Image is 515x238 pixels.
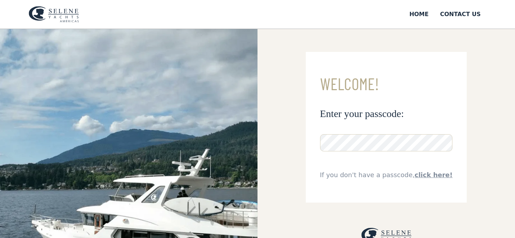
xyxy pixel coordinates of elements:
[409,10,429,19] div: Home
[320,170,453,180] div: If you don't have a passcode,
[415,171,452,179] a: click here!
[306,52,467,203] form: Email Form
[320,107,453,120] h3: Enter your passcode:
[29,6,79,23] img: logo
[320,75,453,93] h3: Welcome!
[440,10,481,19] div: Contact US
